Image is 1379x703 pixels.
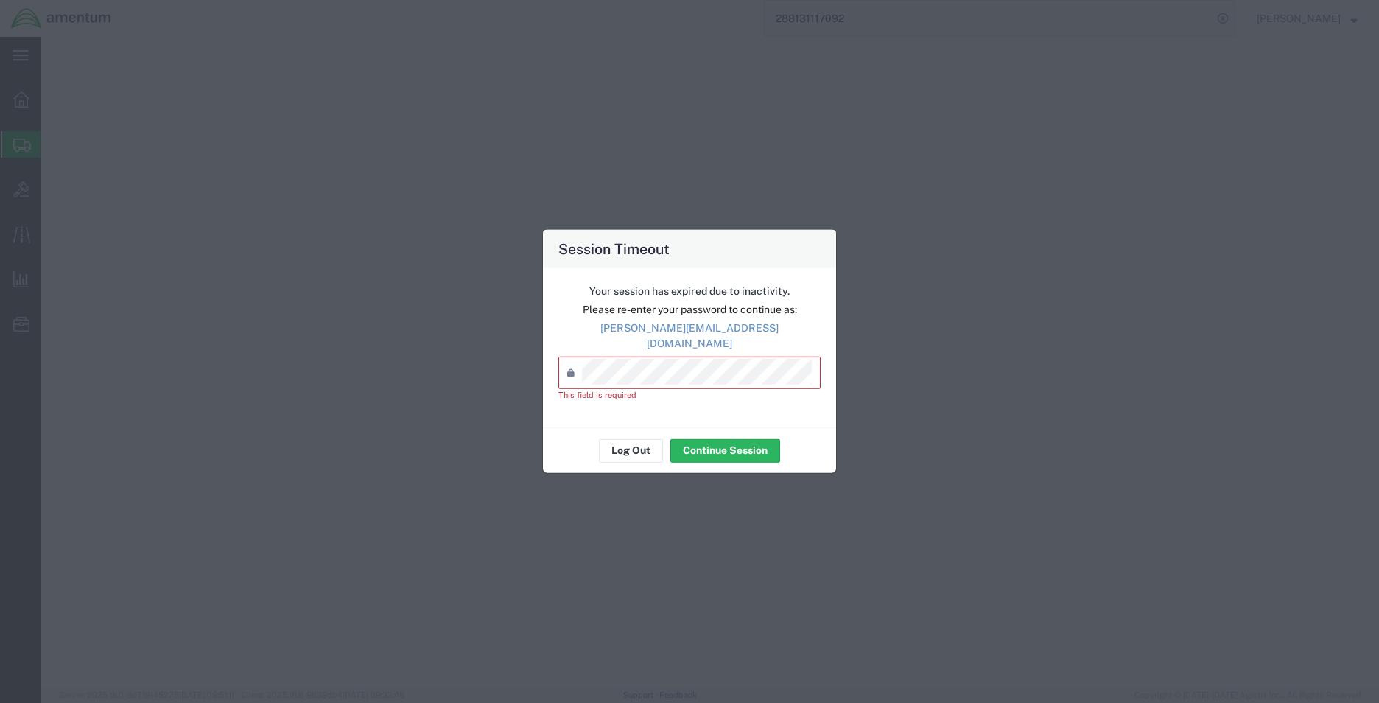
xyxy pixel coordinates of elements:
div: This field is required [558,389,821,402]
p: Your session has expired due to inactivity. [558,284,821,299]
p: [PERSON_NAME][EMAIL_ADDRESS][DOMAIN_NAME] [558,321,821,351]
button: Continue Session [670,438,780,462]
h4: Session Timeout [558,238,670,259]
p: Please re-enter your password to continue as: [558,302,821,318]
button: Log Out [599,438,663,462]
